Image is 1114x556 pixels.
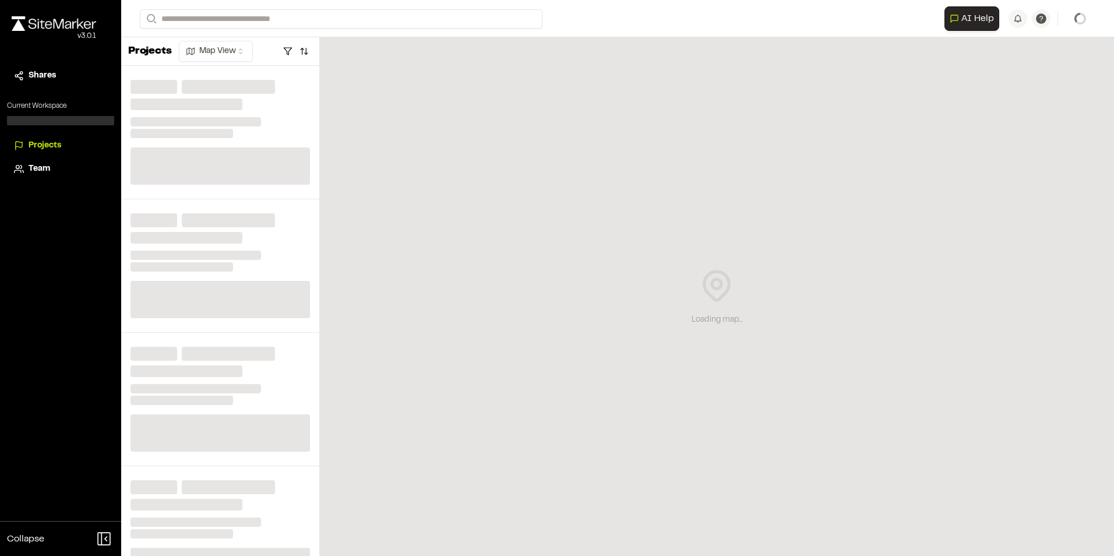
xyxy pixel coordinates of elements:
[29,139,61,152] span: Projects
[944,6,1004,31] div: Open AI Assistant
[14,69,107,82] a: Shares
[128,44,172,59] p: Projects
[140,9,161,29] button: Search
[7,532,44,546] span: Collapse
[14,163,107,175] a: Team
[12,31,96,41] div: Oh geez...please don't...
[12,16,96,31] img: rebrand.png
[14,139,107,152] a: Projects
[29,69,56,82] span: Shares
[944,6,999,31] button: Open AI Assistant
[692,314,742,326] div: Loading map...
[7,101,114,111] p: Current Workspace
[961,12,994,26] span: AI Help
[29,163,50,175] span: Team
